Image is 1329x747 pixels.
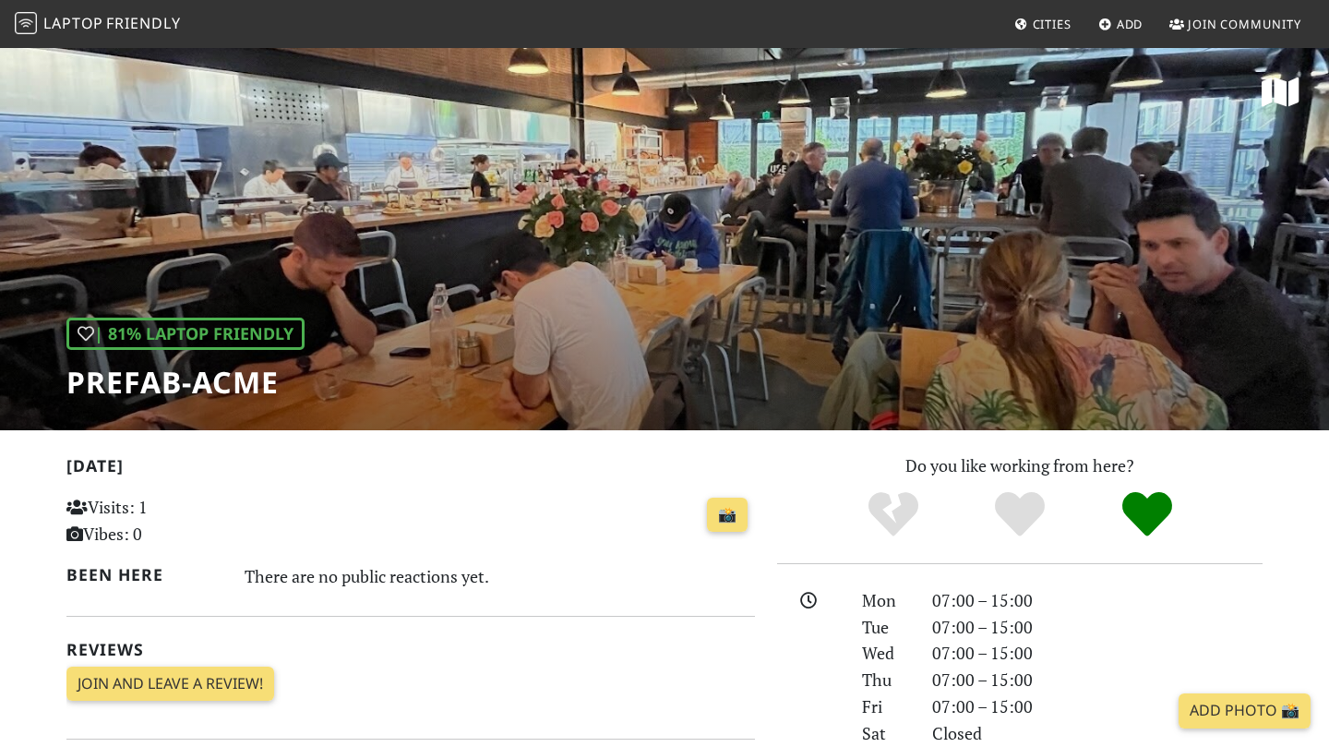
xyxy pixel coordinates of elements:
a: 📸 [707,498,748,533]
span: Laptop [43,13,103,33]
div: No [830,489,957,540]
h1: Prefab-ACME [66,365,305,400]
a: Add [1091,7,1151,41]
p: Do you like working from here? [777,452,1263,479]
a: Join and leave a review! [66,667,274,702]
div: Tue [851,614,921,641]
div: 07:00 – 15:00 [921,587,1274,614]
span: Join Community [1188,16,1301,32]
a: LaptopFriendly LaptopFriendly [15,8,181,41]
div: Mon [851,587,921,614]
div: | 81% Laptop Friendly [66,318,305,350]
a: Cities [1007,7,1079,41]
div: Closed [921,720,1274,747]
div: Yes [956,489,1084,540]
h2: [DATE] [66,456,755,483]
div: Wed [851,640,921,667]
a: Join Community [1162,7,1309,41]
div: There are no public reactions yet. [245,561,756,591]
a: Add Photo 📸 [1179,693,1311,729]
p: Visits: 1 Vibes: 0 [66,494,281,548]
span: Friendly [106,13,180,33]
div: 07:00 – 15:00 [921,693,1274,720]
div: 07:00 – 15:00 [921,640,1274,667]
span: Add [1117,16,1143,32]
div: 07:00 – 15:00 [921,614,1274,641]
h2: Reviews [66,640,755,659]
img: LaptopFriendly [15,12,37,34]
div: Fri [851,693,921,720]
div: Thu [851,667,921,693]
span: Cities [1033,16,1072,32]
div: Definitely! [1084,489,1211,540]
h2: Been here [66,565,222,584]
div: 07:00 – 15:00 [921,667,1274,693]
div: Sat [851,720,921,747]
